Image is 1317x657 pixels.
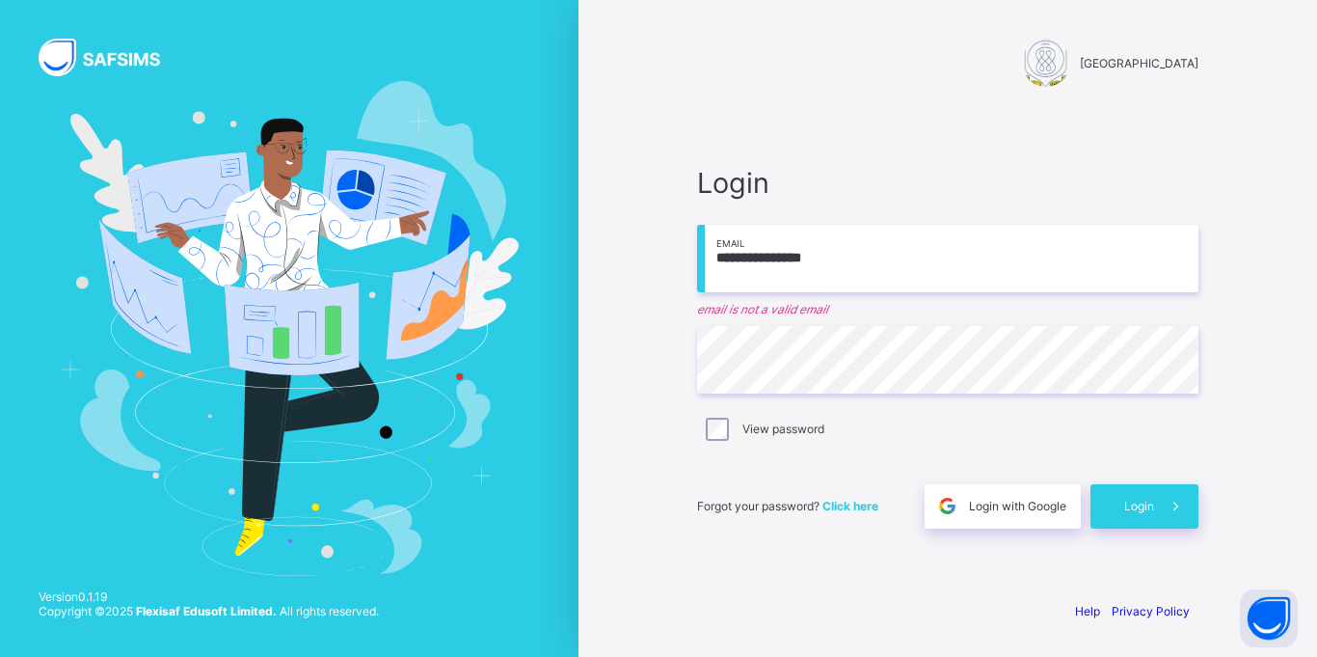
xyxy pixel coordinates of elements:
[1240,589,1298,647] button: Open asap
[969,499,1066,513] span: Login with Google
[936,495,958,517] img: google.396cfc9801f0270233282035f929180a.svg
[1075,604,1100,618] a: Help
[697,499,878,513] span: Forgot your password?
[697,166,1198,200] span: Login
[60,81,519,575] img: Hero Image
[39,39,183,76] img: SAFSIMS Logo
[136,604,277,618] strong: Flexisaf Edusoft Limited.
[1124,499,1154,513] span: Login
[1112,604,1190,618] a: Privacy Policy
[1080,56,1198,70] span: [GEOGRAPHIC_DATA]
[742,422,824,436] label: View password
[39,589,379,604] span: Version 0.1.19
[697,302,1198,316] em: email is not a valid email
[822,499,878,513] a: Click here
[39,604,379,618] span: Copyright © 2025 All rights reserved.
